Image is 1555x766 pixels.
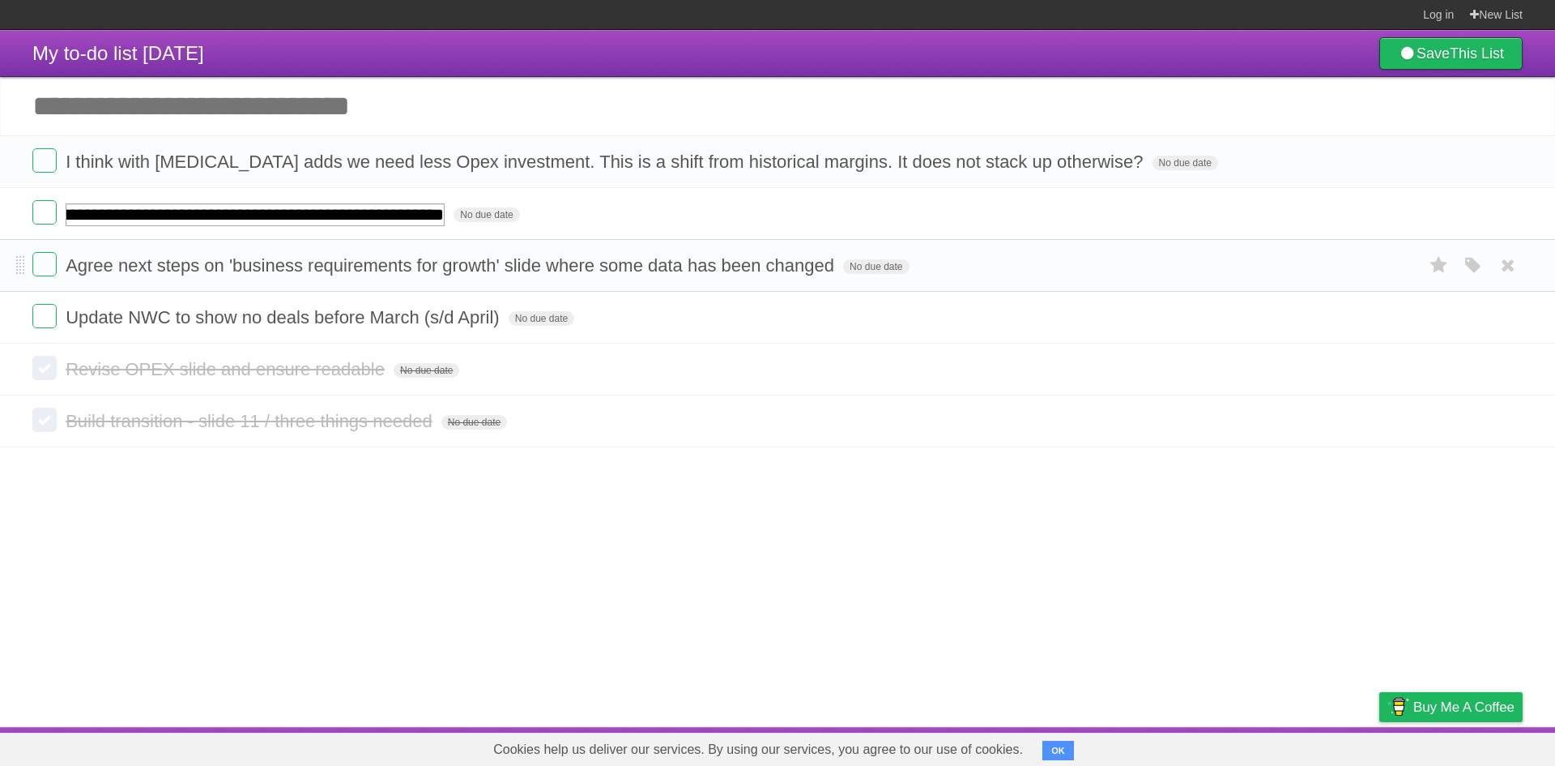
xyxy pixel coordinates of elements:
span: I think with [MEDICAL_DATA] adds we need less Opex investment. This is a shift from historical ma... [66,152,1147,172]
label: Done [32,200,57,225]
label: Done [32,408,57,432]
a: Privacy [1358,731,1400,762]
label: Done [32,252,57,276]
span: Revise OPEX slide and ensure readable [66,359,389,379]
span: No due date [441,415,507,430]
span: No due date [509,311,574,326]
span: Cookies help us deliver our services. By using our services, you agree to our use of cookies. [477,734,1039,766]
label: Done [32,148,57,173]
label: Star task [1424,252,1455,279]
span: No due date [843,259,909,274]
a: SaveThis List [1379,37,1523,70]
span: No due date [1152,156,1218,170]
span: Buy me a coffee [1413,693,1515,721]
span: Update NWC to show no deals before March (s/d April) [66,307,504,327]
span: Agree next steps on 'business requirements for growth' slide where some data has been changed [66,255,838,276]
a: About [1164,731,1198,762]
a: Terms [1303,731,1339,762]
a: Buy me a coffee [1379,692,1523,722]
span: No due date [454,208,519,222]
label: Done [32,356,57,380]
img: Buy me a coffee [1387,693,1409,721]
label: Done [32,304,57,328]
b: This List [1450,45,1504,62]
span: My to-do list [DATE] [32,42,204,64]
a: Suggest a feature [1421,731,1523,762]
span: Build transition - slide 11 / three things needed [66,411,437,431]
a: Developers [1217,731,1283,762]
button: OK [1042,741,1074,760]
span: No due date [394,363,459,378]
